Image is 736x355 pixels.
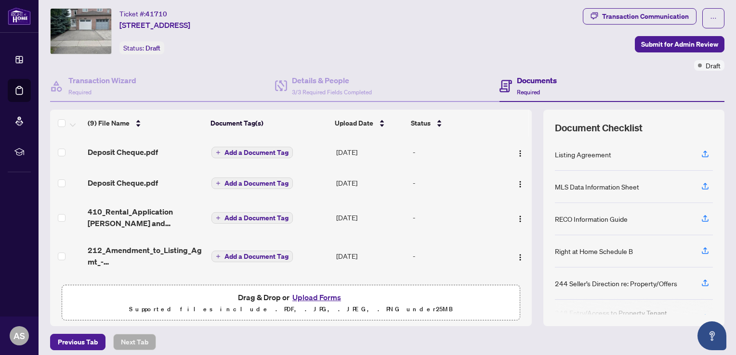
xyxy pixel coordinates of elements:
img: Logo [516,150,524,157]
div: RECO Information Guide [555,214,628,224]
div: - [413,177,501,188]
th: Document Tag(s) [207,110,331,137]
button: Logo [513,175,528,190]
button: Transaction Communication [583,8,697,25]
div: Ticket #: [119,8,167,19]
button: Upload Forms [289,291,344,304]
span: Deposit Cheque.pdf [88,146,158,158]
img: logo [8,7,31,25]
span: [STREET_ADDRESS] [119,19,190,31]
button: Previous Tab [50,334,105,350]
p: Supported files include .PDF, .JPG, .JPEG, .PNG under 25 MB [68,304,514,315]
td: [DATE] [332,137,409,167]
span: Draft [145,44,160,52]
span: Document Checklist [555,121,643,135]
span: Previous Tab [58,334,98,350]
span: Upload Date [335,118,373,128]
h4: Details & People [292,75,372,86]
img: Logo [516,215,524,223]
button: Add a Document Tag [211,147,293,158]
span: plus [216,150,221,155]
img: Logo [516,254,524,261]
span: 212_Amendment_to_Listing_Agmt_-_Authority_to_Offer_for_Lease_-_Price_-_B_-_PropTx-[PERSON_NAME].pdf [88,244,204,267]
button: Add a Document Tag [211,251,293,262]
span: Drag & Drop or [238,291,344,304]
button: Logo [513,144,528,160]
td: [DATE] [332,167,409,198]
span: AS [13,329,25,342]
div: Status: [119,41,164,54]
span: Add a Document Tag [224,253,289,260]
button: Add a Document Tag [211,250,293,263]
img: IMG-N12243478_1.jpg [51,9,111,54]
span: Required [68,89,92,96]
td: [DATE] [332,237,409,275]
span: plus [216,254,221,259]
button: Open asap [697,321,726,350]
span: 410_Rental_Application [PERSON_NAME] and [PERSON_NAME].pdf [88,206,204,229]
td: [DATE] [332,198,409,237]
span: Required [517,89,540,96]
span: plus [216,216,221,220]
span: Add a Document Tag [224,149,289,156]
div: MLS Data Information Sheet [555,181,639,192]
th: Upload Date [331,110,407,137]
span: plus [216,181,221,186]
span: Submit for Admin Review [641,37,718,52]
h4: Documents [517,75,557,86]
h4: Transaction Wizard [68,75,136,86]
div: - [413,212,501,223]
div: Transaction Communication [602,9,689,24]
img: Logo [516,180,524,188]
span: 3/3 Required Fields Completed [292,89,372,96]
span: 41710 [145,10,167,18]
span: Deposit Cheque.pdf [88,177,158,189]
span: Status [411,118,431,128]
span: Add a Document Tag [224,215,289,221]
button: Logo [513,210,528,225]
th: Status [407,110,502,137]
div: 244 Seller’s Direction re: Property/Offers [555,278,677,289]
div: Listing Agreement [555,149,611,160]
button: Submit for Admin Review [635,36,724,52]
span: (9) File Name [88,118,130,128]
span: Add a Document Tag [224,180,289,187]
div: Right at Home Schedule B [555,246,633,256]
th: (9) File Name [84,110,207,137]
button: Add a Document Tag [211,177,293,190]
button: Logo [513,248,528,264]
td: [DATE] [332,275,409,314]
button: Add a Document Tag [211,177,293,189]
span: Draft [706,60,721,71]
button: Next Tab [113,334,156,350]
div: - [413,147,501,157]
span: ellipsis [710,15,717,22]
div: - [413,251,501,261]
button: Add a Document Tag [211,212,293,224]
button: Add a Document Tag [211,146,293,159]
span: Drag & Drop orUpload FormsSupported files include .PDF, .JPG, .JPEG, .PNG under25MB [62,285,520,321]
